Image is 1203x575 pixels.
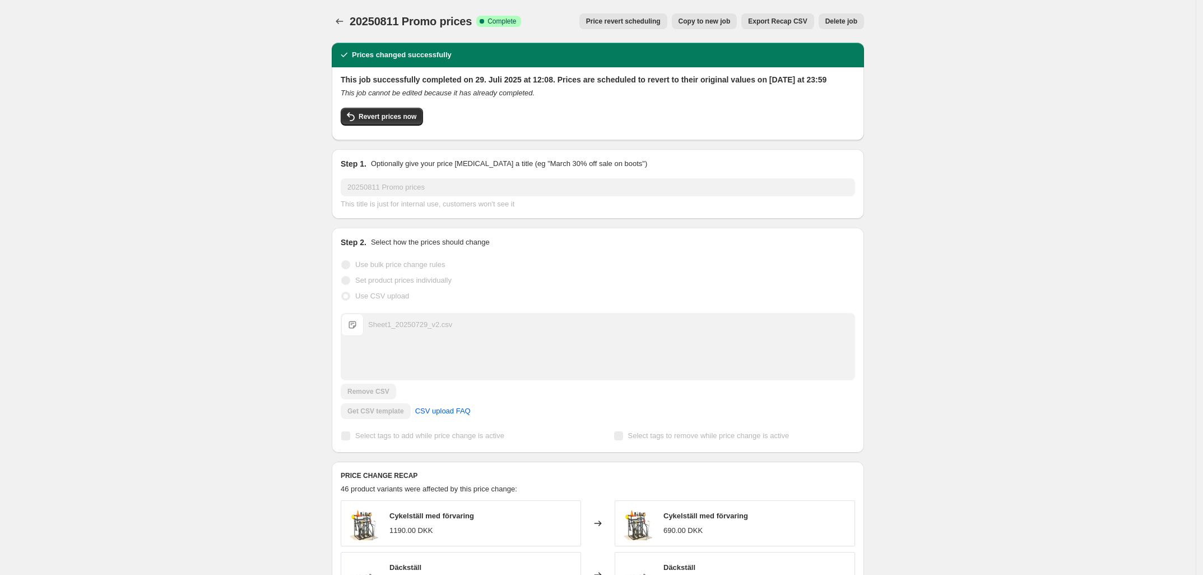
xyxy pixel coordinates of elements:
[825,17,857,26] span: Delete job
[355,276,452,284] span: Set product prices individually
[371,237,490,248] p: Select how the prices should change
[389,525,433,536] div: 1190.00 DKK
[341,108,423,126] button: Revert prices now
[341,178,855,196] input: 30% off holiday sale
[350,15,472,27] span: 20250811 Promo prices
[341,485,517,493] span: 46 product variants were affected by this price change:
[586,17,661,26] span: Price revert scheduling
[663,512,748,520] span: Cykelställ med förvaring
[628,431,789,440] span: Select tags to remove while price change is active
[341,471,855,480] h6: PRICE CHANGE RECAP
[672,13,737,29] button: Copy to new job
[332,13,347,29] button: Price change jobs
[355,260,445,269] span: Use bulk price change rules
[579,13,667,29] button: Price revert scheduling
[368,319,452,330] div: Sheet1_20250729_v2.csv
[341,74,855,85] h2: This job successfully completed on 29. Juli 2025 at 12:08. Prices are scheduled to revert to thei...
[415,406,471,417] span: CSV upload FAQ
[371,158,647,169] p: Optionally give your price [MEDICAL_DATA] a title (eg "March 30% off sale on boots")
[748,17,807,26] span: Export Recap CSV
[341,89,535,97] i: This job cannot be edited because it has already completed.
[355,431,504,440] span: Select tags to add while price change is active
[389,512,474,520] span: Cykelställ med förvaring
[663,563,695,572] span: Däckställ
[341,200,514,208] span: This title is just for internal use, customers won't see it
[487,17,516,26] span: Complete
[359,112,416,121] span: Revert prices now
[352,49,452,61] h2: Prices changed successfully
[341,237,366,248] h2: Step 2.
[741,13,814,29] button: Export Recap CSV
[663,525,703,536] div: 690.00 DKK
[819,13,864,29] button: Delete job
[621,507,654,540] img: SH-Bike-Rack-85-bWhiteProps_80x.jpg
[341,158,366,169] h2: Step 1.
[408,402,477,420] a: CSV upload FAQ
[679,17,731,26] span: Copy to new job
[355,292,409,300] span: Use CSV upload
[347,507,380,540] img: SH-Bike-Rack-85-bWhiteProps_80x.jpg
[389,563,421,572] span: Däckställ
